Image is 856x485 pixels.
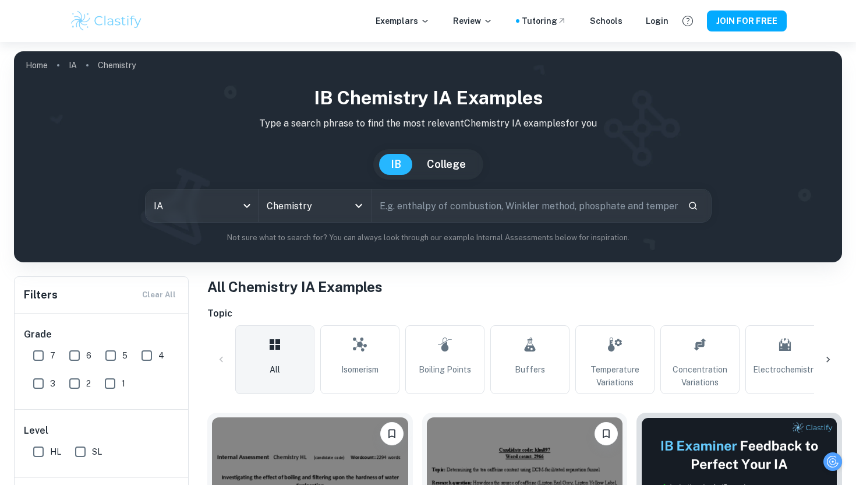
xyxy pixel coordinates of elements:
[683,196,703,216] button: Search
[50,377,55,390] span: 3
[380,422,404,445] button: Please log in to bookmark exemplars
[207,276,842,297] h1: All Chemistry IA Examples
[522,15,567,27] a: Tutoring
[122,377,125,390] span: 1
[24,287,58,303] h6: Filters
[351,198,367,214] button: Open
[453,15,493,27] p: Review
[678,11,698,31] button: Help and Feedback
[158,349,164,362] span: 4
[341,363,379,376] span: Isomerism
[379,154,413,175] button: IB
[122,349,128,362] span: 5
[646,15,668,27] a: Login
[26,57,48,73] a: Home
[590,15,622,27] a: Schools
[376,15,430,27] p: Exemplars
[69,9,143,33] img: Clastify logo
[23,232,833,244] p: Not sure what to search for? You can always look through our example Internal Assessments below f...
[595,422,618,445] button: Please log in to bookmark exemplars
[24,424,180,438] h6: Level
[419,363,471,376] span: Boiling Points
[270,363,280,376] span: All
[146,189,258,222] div: IA
[372,189,678,222] input: E.g. enthalpy of combustion, Winkler method, phosphate and temperature...
[415,154,477,175] button: College
[707,10,787,31] button: JOIN FOR FREE
[207,307,842,321] h6: Topic
[14,51,842,262] img: profile cover
[98,59,136,72] p: Chemistry
[69,57,77,73] a: IA
[666,363,734,389] span: Concentration Variations
[92,445,102,458] span: SL
[581,363,649,389] span: Temperature Variations
[86,377,91,390] span: 2
[753,363,818,376] span: Electrochemistry
[23,84,833,112] h1: IB Chemistry IA examples
[50,349,55,362] span: 7
[24,328,180,342] h6: Grade
[515,363,545,376] span: Buffers
[86,349,91,362] span: 6
[50,445,61,458] span: HL
[23,117,833,131] p: Type a search phrase to find the most relevant Chemistry IA examples for you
